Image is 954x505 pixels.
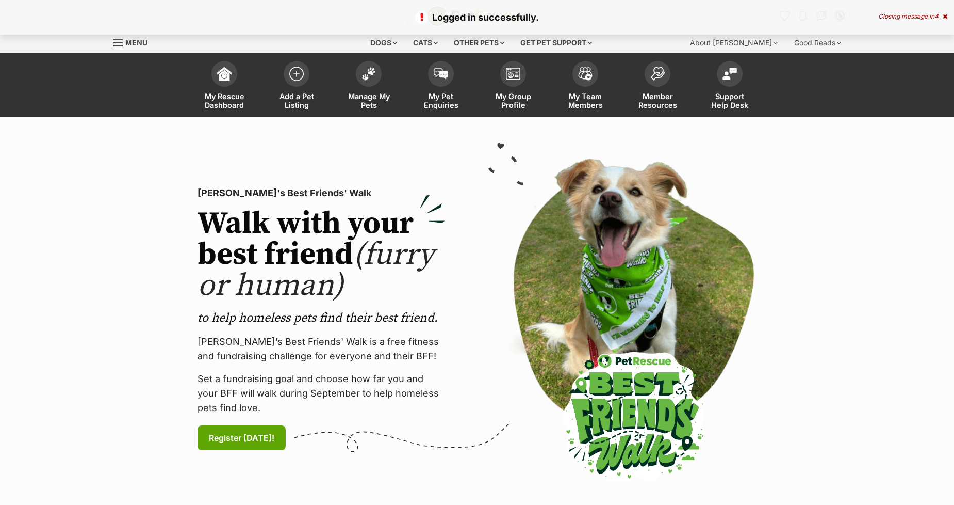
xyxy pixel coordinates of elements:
img: member-resources-icon-8e73f808a243e03378d46382f2149f9095a855e16c252ad45f914b54edf8863c.svg [650,67,665,81]
p: [PERSON_NAME]'s Best Friends' Walk [198,186,445,200]
span: My Team Members [562,92,608,109]
div: Cats [406,33,445,53]
img: manage-my-pets-icon-02211641906a0b7f246fdf0571729dbe1e7629f14944591b6c1af311fb30b64b.svg [361,67,376,81]
a: My Team Members [549,56,621,117]
img: dashboard-icon-eb2f2d2d3e046f16d808141f083e7271f6b2e854fb5c12c21221c1fb7104beca.svg [217,67,232,81]
a: Support Help Desk [694,56,766,117]
p: [PERSON_NAME]’s Best Friends' Walk is a free fitness and fundraising challenge for everyone and t... [198,335,445,364]
p: to help homeless pets find their best friend. [198,310,445,326]
div: About [PERSON_NAME] [683,33,785,53]
h2: Walk with your best friend [198,209,445,302]
span: Register [DATE]! [209,432,274,444]
a: Menu [113,33,155,51]
a: Add a Pet Listing [260,56,333,117]
a: Member Resources [621,56,694,117]
img: help-desk-icon-fdf02630f3aa405de69fd3d07c3f3aa587a6932b1a1747fa1d2bba05be0121f9.svg [722,68,737,80]
div: Other pets [447,33,512,53]
img: group-profile-icon-3fa3cf56718a62981997c0bc7e787c4b2cf8bcc04b72c1350f741eb67cf2f40e.svg [506,68,520,80]
a: My Group Profile [477,56,549,117]
img: add-pet-listing-icon-0afa8454b4691262ce3f59096e99ab1cd57d4a30225e0717b998d2c9b9846f56.svg [289,67,304,81]
img: team-members-icon-5396bd8760b3fe7c0b43da4ab00e1e3bb1a5d9ba89233759b79545d2d3fc5d0d.svg [578,67,593,81]
p: Set a fundraising goal and choose how far you and your BFF will walk during September to help hom... [198,372,445,415]
span: (furry or human) [198,235,434,305]
a: My Rescue Dashboard [188,56,260,117]
span: Add a Pet Listing [273,92,320,109]
div: Dogs [363,33,404,53]
a: Manage My Pets [333,56,405,117]
span: Member Resources [634,92,681,109]
a: Register [DATE]! [198,425,286,450]
span: My Rescue Dashboard [201,92,248,109]
span: My Group Profile [490,92,536,109]
div: Good Reads [787,33,848,53]
img: pet-enquiries-icon-7e3ad2cf08bfb03b45e93fb7055b45f3efa6380592205ae92323e6603595dc1f.svg [434,68,448,80]
span: My Pet Enquiries [418,92,464,109]
span: Support Help Desk [706,92,753,109]
span: Manage My Pets [346,92,392,109]
div: Get pet support [513,33,599,53]
a: My Pet Enquiries [405,56,477,117]
span: Menu [125,38,147,47]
